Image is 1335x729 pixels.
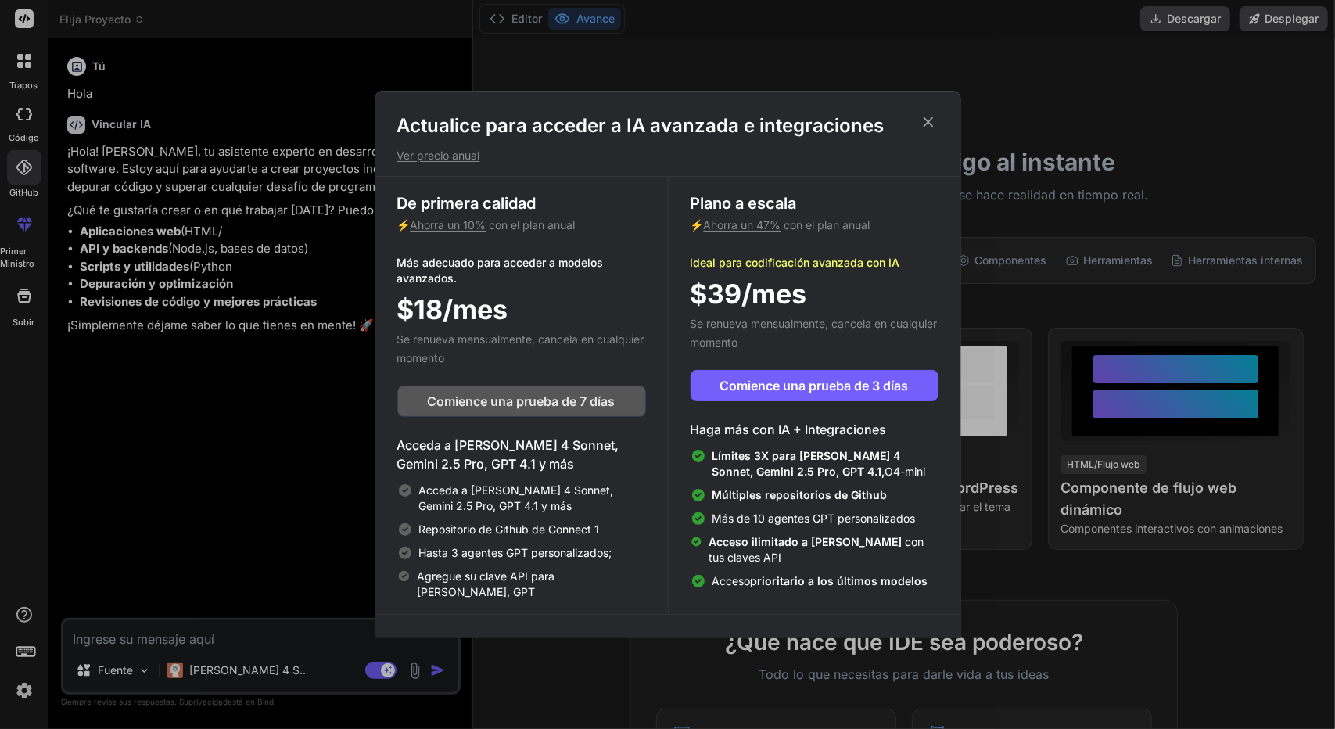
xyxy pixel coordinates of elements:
[691,317,938,349] font: Se renueva mensualmente, cancela en cualquier momento
[712,574,751,587] font: Acceso
[634,637,788,650] font: para obtener más información
[397,149,480,162] font: Ver precio anual
[397,256,604,285] font: Más adecuado para acceder a modelos avanzados.
[691,194,797,213] font: Plano a escala
[709,535,902,548] font: Acceso ilimitado a [PERSON_NAME]
[417,569,554,598] font: Agregue su clave API para [PERSON_NAME], GPT
[712,488,888,501] font: Múltiples repositorios de Github
[397,293,508,325] font: $18/mes
[712,449,901,478] font: Límites 3X para [PERSON_NAME] 4 Sonnet, Gemini 2.5 Pro, GPT 4.1,
[691,370,938,401] button: Comience una prueba de 3 días
[419,483,614,512] font: Acceda a [PERSON_NAME] 4 Sonnet, Gemini 2.5 Pro, GPT 4.1 y más
[704,218,781,232] font: Ahorra un 47%
[720,378,909,393] font: Comience una prueba de 3 días
[691,218,704,232] font: ⚡
[411,218,486,232] font: Ahorra un 10%
[712,512,916,525] font: Más de 10 agentes GPT personalizados
[691,278,807,310] font: $39/mes
[751,574,928,587] font: prioritario a los últimos modelos
[419,546,612,559] font: Hasta 3 agentes GPT personalizados;
[397,332,644,364] font: Se renueva mensualmente, cancela en cualquier momento
[397,114,885,137] font: Actualice para acceder a IA avanzada e integraciones
[397,437,619,472] font: Acceda a [PERSON_NAME] 4 Sonnet, Gemini 2.5 Pro, GPT 4.1 y más
[885,465,926,478] font: O4-mini
[784,218,870,232] font: con el plan anual
[428,393,615,409] font: Comience una prueba de 7 días
[490,218,576,232] font: con el plan anual
[397,218,411,232] font: ⚡
[691,256,900,269] font: Ideal para codificación avanzada con IA
[419,523,600,536] font: Repositorio de Github de Connect 1
[397,386,646,417] button: Comience una prueba de 7 días
[547,637,631,650] font: Compare planes
[691,422,887,437] font: Haga más con IA + Integraciones
[397,194,537,213] font: De primera calidad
